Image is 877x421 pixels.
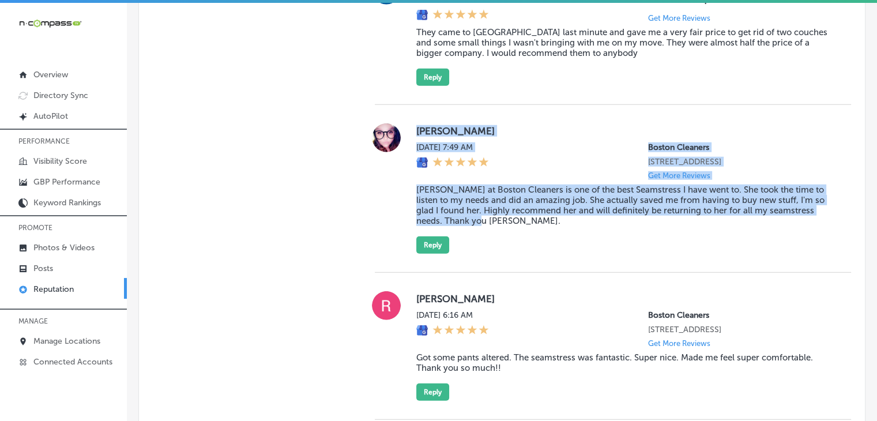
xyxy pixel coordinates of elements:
div: 5 Stars [432,9,489,22]
img: tab_domain_overview_orange.svg [31,67,40,76]
div: 5 Stars [432,157,489,170]
p: Posts [33,264,53,273]
div: Keywords by Traffic [127,68,194,76]
p: Boston Cleaners [648,142,833,152]
div: 5 Stars [432,325,489,337]
img: logo_orange.svg [18,18,28,28]
div: Domain Overview [44,68,103,76]
blockquote: Got some pants altered. The seamstress was fantastic. Super nice. Made me feel super comfortable.... [416,352,833,373]
p: 10530 Southern Highlands Pkwy # 100 [648,157,833,167]
button: Reply [416,236,449,254]
p: Visibility Score [33,156,87,166]
p: Keyword Rankings [33,198,101,208]
div: v 4.0.25 [32,18,57,28]
p: Get More Reviews [648,14,710,22]
blockquote: [PERSON_NAME] at Boston Cleaners is one of the best Seamstress I have went to. She took the time ... [416,185,833,226]
p: Reputation [33,284,74,294]
p: Boston Cleaners [648,310,833,320]
p: GBP Performance [33,177,100,187]
blockquote: They came to [GEOGRAPHIC_DATA] last minute and gave me a very fair price to get rid of two couche... [416,27,833,58]
p: AutoPilot [33,111,68,121]
label: [PERSON_NAME] [416,125,833,137]
label: [PERSON_NAME] [416,293,833,305]
button: Reply [416,69,449,86]
img: website_grey.svg [18,30,28,39]
p: Photos & Videos [33,243,95,253]
p: Get More Reviews [648,339,710,348]
p: Directory Sync [33,91,88,100]
label: [DATE] 6:16 AM [416,310,489,320]
p: Overview [33,70,68,80]
p: 10530 Southern Highlands Pkwy # 100 [648,325,833,334]
button: Reply [416,384,449,401]
img: 660ab0bf-5cc7-4cb8-ba1c-48b5ae0f18e60NCTV_CLogo_TV_Black_-500x88.png [18,18,82,29]
label: [DATE] 7:49 AM [416,142,489,152]
p: Get More Reviews [648,171,710,180]
p: Manage Locations [33,336,100,346]
div: Domain: [DOMAIN_NAME] [30,30,127,39]
p: Connected Accounts [33,357,112,367]
img: tab_keywords_by_traffic_grey.svg [115,67,124,76]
